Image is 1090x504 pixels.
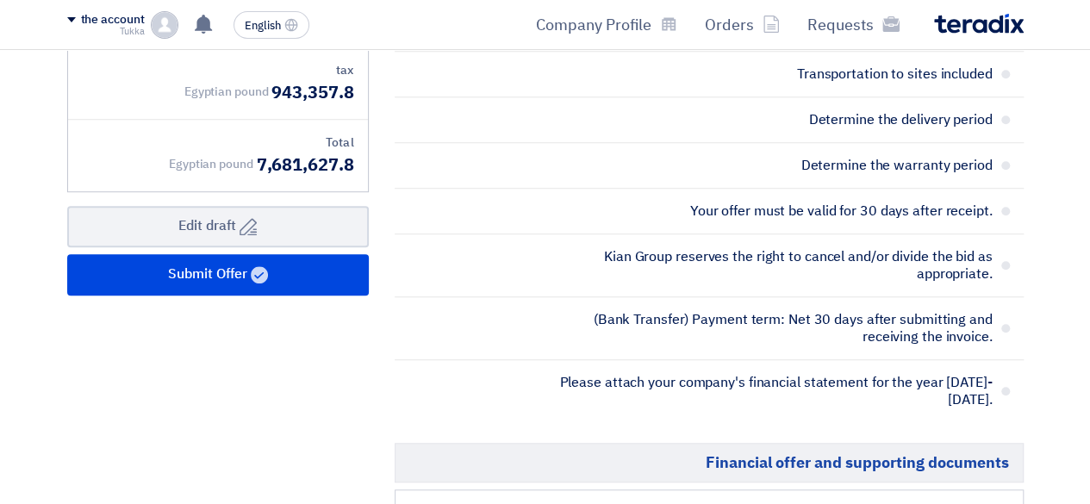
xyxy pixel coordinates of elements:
[807,13,874,36] font: Requests
[151,11,178,39] img: profile_test.png
[800,155,992,176] font: Determine the warranty period
[536,13,651,36] font: Company Profile
[257,152,354,177] font: 7,681,627.8
[67,254,369,296] button: Submit Offer
[808,109,992,130] font: Determine the delivery period
[934,14,1024,34] img: Teradix logo
[559,372,992,410] font: Please attach your company's financial statement for the year [DATE]-[DATE].
[245,17,281,34] font: English
[168,264,247,284] font: Submit Offer
[794,4,913,45] a: Requests
[691,4,794,45] a: Orders
[234,11,309,39] button: English
[594,309,993,347] font: (Bank Transfer) Payment term: Net 30 days after submitting and receiving the invoice.
[178,215,236,236] font: Edit draft
[336,61,353,79] font: tax
[797,64,993,84] font: Transportation to sites included
[690,201,993,221] font: Your offer must be valid for 30 days after receipt.
[326,134,354,152] font: Total
[120,24,145,39] font: Tukka
[184,83,269,101] font: Egyptian pound
[81,10,145,28] font: the account
[67,206,369,247] button: Edit draft
[271,79,353,105] font: 943,357.8
[169,155,253,173] font: Egyptian pound
[706,451,1009,474] font: Financial offer and supporting documents
[604,246,993,284] font: Kian Group reserves the right to cancel and/or divide the bid as appropriate.
[705,13,754,36] font: Orders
